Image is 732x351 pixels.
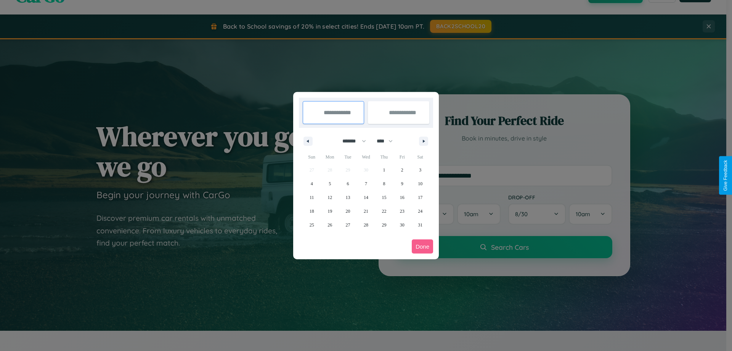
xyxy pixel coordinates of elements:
span: 24 [418,204,422,218]
button: 9 [393,177,411,191]
span: 14 [364,191,368,204]
button: 4 [303,177,321,191]
span: 9 [401,177,403,191]
span: 28 [364,218,368,232]
button: 13 [339,191,357,204]
span: 30 [400,218,405,232]
span: Fri [393,151,411,163]
span: 27 [346,218,350,232]
button: 27 [339,218,357,232]
span: 2 [401,163,403,177]
span: 29 [382,218,386,232]
button: 10 [411,177,429,191]
span: 3 [419,163,421,177]
span: 20 [346,204,350,218]
span: 15 [382,191,386,204]
button: 8 [375,177,393,191]
span: 1 [383,163,385,177]
button: 31 [411,218,429,232]
button: 25 [303,218,321,232]
button: 28 [357,218,375,232]
span: 7 [365,177,367,191]
button: 30 [393,218,411,232]
button: 6 [339,177,357,191]
button: 20 [339,204,357,218]
span: 12 [327,191,332,204]
button: 11 [303,191,321,204]
button: 23 [393,204,411,218]
span: 21 [364,204,368,218]
span: Mon [321,151,339,163]
button: Done [412,239,433,254]
span: 23 [400,204,405,218]
button: 21 [357,204,375,218]
span: 16 [400,191,405,204]
button: 17 [411,191,429,204]
span: 22 [382,204,386,218]
span: Tue [339,151,357,163]
button: 3 [411,163,429,177]
button: 15 [375,191,393,204]
span: 17 [418,191,422,204]
button: 16 [393,191,411,204]
span: 8 [383,177,385,191]
div: Give Feedback [723,160,728,191]
span: 6 [347,177,349,191]
span: 25 [310,218,314,232]
span: 31 [418,218,422,232]
button: 2 [393,163,411,177]
span: Thu [375,151,393,163]
span: Sat [411,151,429,163]
button: 22 [375,204,393,218]
button: 26 [321,218,339,232]
span: 19 [327,204,332,218]
span: 5 [329,177,331,191]
button: 18 [303,204,321,218]
button: 7 [357,177,375,191]
span: Sun [303,151,321,163]
span: Wed [357,151,375,163]
button: 1 [375,163,393,177]
span: 18 [310,204,314,218]
button: 24 [411,204,429,218]
button: 12 [321,191,339,204]
span: 26 [327,218,332,232]
span: 11 [310,191,314,204]
span: 10 [418,177,422,191]
button: 5 [321,177,339,191]
span: 13 [346,191,350,204]
button: 14 [357,191,375,204]
span: 4 [311,177,313,191]
button: 29 [375,218,393,232]
button: 19 [321,204,339,218]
